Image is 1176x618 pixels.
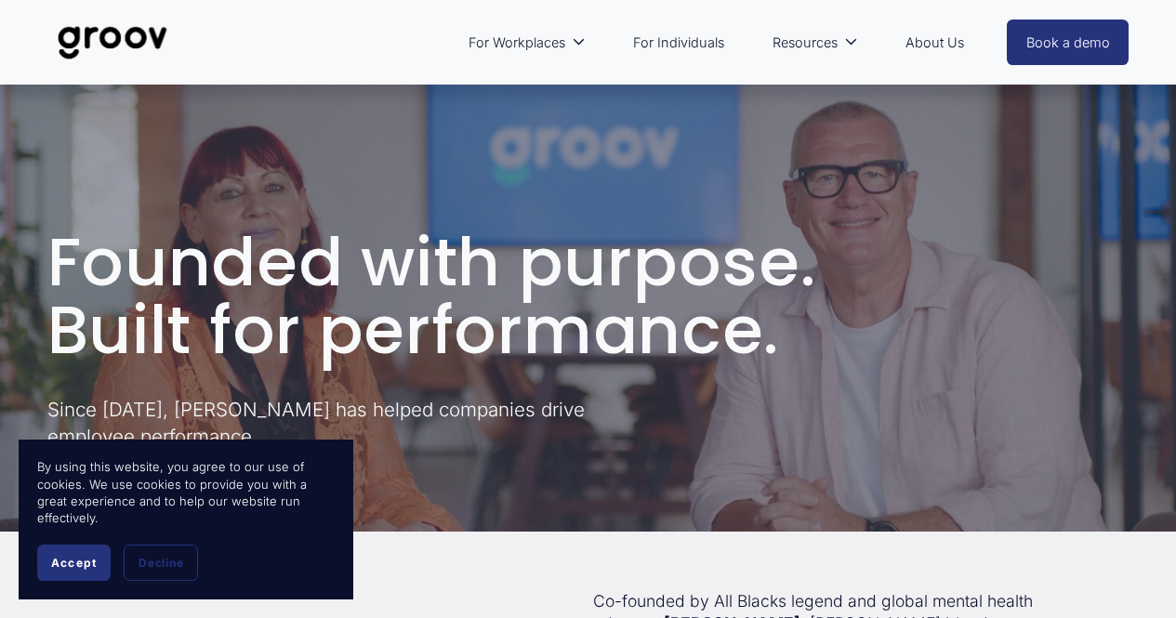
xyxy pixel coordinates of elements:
[19,440,353,599] section: Cookie banner
[51,556,97,570] span: Accept
[896,21,973,64] a: About Us
[47,12,178,73] img: Groov | Unlock Human Potential at Work and in Life
[47,397,674,451] p: Since [DATE], [PERSON_NAME] has helped companies drive employee performance.
[47,230,1130,364] h1: Founded with purpose. Built for performance.
[773,31,838,55] span: Resources
[37,458,335,526] p: By using this website, you agree to our use of cookies. We use cookies to provide you with a grea...
[624,21,733,64] a: For Individuals
[469,31,565,55] span: For Workplaces
[124,545,198,581] button: Decline
[459,21,595,64] a: folder dropdown
[763,21,867,64] a: folder dropdown
[1007,20,1130,65] a: Book a demo
[139,556,183,570] span: Decline
[37,545,111,581] button: Accept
